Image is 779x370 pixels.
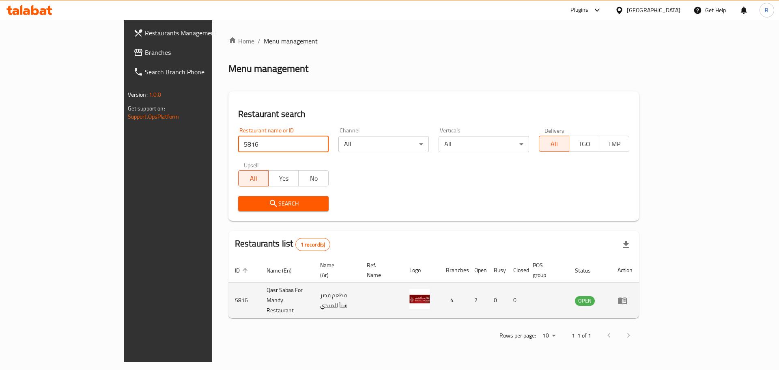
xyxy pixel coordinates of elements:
span: All [242,173,265,184]
th: Logo [403,258,439,283]
span: Restaurants Management [145,28,247,38]
nav: breadcrumb [228,36,639,46]
div: Total records count [295,238,331,251]
span: Version: [128,89,148,100]
a: Search Branch Phone [127,62,254,82]
div: Export file [616,235,636,254]
span: No [302,173,325,184]
h2: Restaurants list [235,238,330,251]
a: Restaurants Management [127,23,254,43]
td: 2 [468,283,487,318]
div: All [439,136,529,152]
div: OPEN [575,296,595,306]
button: Search [238,196,329,211]
span: POS group [533,260,559,280]
th: Busy [487,258,507,283]
label: Delivery [544,128,565,133]
a: Branches [127,43,254,62]
span: B [765,6,768,15]
span: TGO [572,138,596,150]
span: Get support on: [128,103,165,114]
button: TMP [599,136,629,152]
span: TMP [603,138,626,150]
span: ID [235,266,250,275]
table: enhanced table [228,258,639,318]
button: All [238,170,269,186]
span: Yes [272,173,295,184]
span: Ref. Name [367,260,394,280]
button: No [298,170,329,186]
button: TGO [569,136,599,152]
div: All [338,136,429,152]
button: All [539,136,569,152]
span: Status [575,266,601,275]
td: 4 [439,283,468,318]
p: Rows per page: [499,331,536,341]
th: Branches [439,258,468,283]
td: 0 [507,283,526,318]
a: Support.OpsPlatform [128,111,179,122]
img: Qasr Sabaa For Mandy Restaurant [409,289,430,309]
th: Closed [507,258,526,283]
div: Plugins [570,5,588,15]
span: Name (Ar) [320,260,351,280]
div: [GEOGRAPHIC_DATA] [627,6,680,15]
span: Menu management [264,36,318,46]
td: Qasr Sabaa For Mandy Restaurant [260,283,314,318]
span: Name (En) [267,266,302,275]
td: مطعم قصر سبأ للمندي [314,283,360,318]
label: Upsell [244,162,259,168]
li: / [258,36,260,46]
span: Branches [145,48,247,57]
span: All [542,138,566,150]
div: Menu [618,296,633,305]
div: Rows per page: [539,330,559,342]
th: Open [468,258,487,283]
td: 0 [487,283,507,318]
span: Search Branch Phone [145,67,247,77]
input: Search for restaurant name or ID.. [238,136,329,152]
span: Search [245,199,322,209]
th: Action [611,258,639,283]
h2: Menu management [228,62,308,75]
span: OPEN [575,296,595,305]
p: 1-1 of 1 [572,331,591,341]
span: 1.0.0 [149,89,161,100]
h2: Restaurant search [238,108,629,120]
button: Yes [268,170,299,186]
span: 1 record(s) [296,241,330,249]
